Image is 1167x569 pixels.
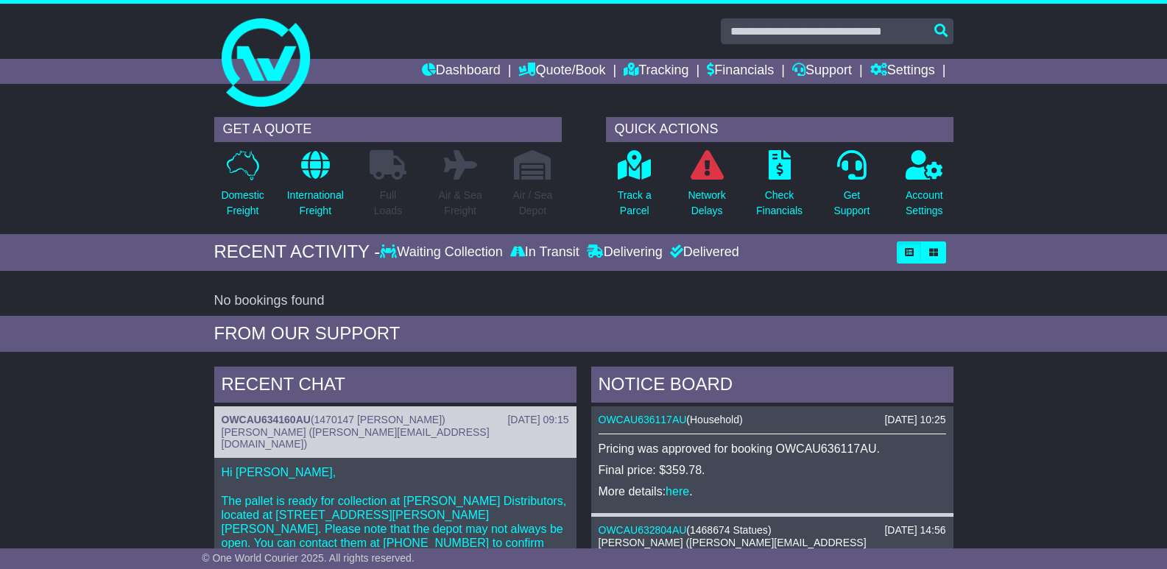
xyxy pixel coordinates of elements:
[507,244,583,261] div: In Transit
[222,414,569,426] div: ( )
[884,524,945,537] div: [DATE] 14:56
[599,463,946,477] p: Final price: $359.78.
[214,241,381,263] div: RECENT ACTIVITY -
[599,524,946,537] div: ( )
[599,414,687,425] a: OWCAU636117AU
[756,188,803,219] p: Check Financials
[755,149,803,227] a: CheckFinancials
[214,323,953,344] div: FROM OUR SUPPORT
[286,149,345,227] a: InternationalFreight
[583,244,666,261] div: Delivering
[599,524,687,536] a: OWCAU632804AU
[222,414,311,425] a: OWCAU634160AU
[221,188,264,219] p: Domestic Freight
[214,367,577,406] div: RECENT CHAT
[220,149,264,227] a: DomesticFreight
[314,414,443,425] span: 1470147 [PERSON_NAME]
[687,149,726,227] a: NetworkDelays
[214,293,953,309] div: No bookings found
[202,552,415,564] span: © One World Courier 2025. All rights reserved.
[380,244,506,261] div: Waiting Collection
[591,367,953,406] div: NOTICE BOARD
[666,485,689,498] a: here
[518,59,605,84] a: Quote/Book
[884,414,945,426] div: [DATE] 10:25
[690,414,739,425] span: Household
[599,537,867,561] span: [PERSON_NAME] ([PERSON_NAME][EMAIL_ADDRESS][DOMAIN_NAME])
[690,524,768,536] span: 1468674 Statues
[599,442,946,456] p: Pricing was approved for booking OWCAU636117AU.
[222,426,490,450] span: [PERSON_NAME] ([PERSON_NAME][EMAIL_ADDRESS][DOMAIN_NAME])
[688,188,725,219] p: Network Delays
[287,188,344,219] p: International Freight
[833,149,870,227] a: GetSupport
[618,188,652,219] p: Track a Parcel
[599,484,946,498] p: More details: .
[906,188,943,219] p: Account Settings
[439,188,482,219] p: Air & Sea Freight
[507,414,568,426] div: [DATE] 09:15
[870,59,935,84] a: Settings
[370,188,406,219] p: Full Loads
[599,414,946,426] div: ( )
[422,59,501,84] a: Dashboard
[617,149,652,227] a: Track aParcel
[606,117,953,142] div: QUICK ACTIONS
[707,59,774,84] a: Financials
[792,59,852,84] a: Support
[624,59,688,84] a: Tracking
[513,188,553,219] p: Air / Sea Depot
[214,117,562,142] div: GET A QUOTE
[833,188,870,219] p: Get Support
[905,149,944,227] a: AccountSettings
[666,244,739,261] div: Delivered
